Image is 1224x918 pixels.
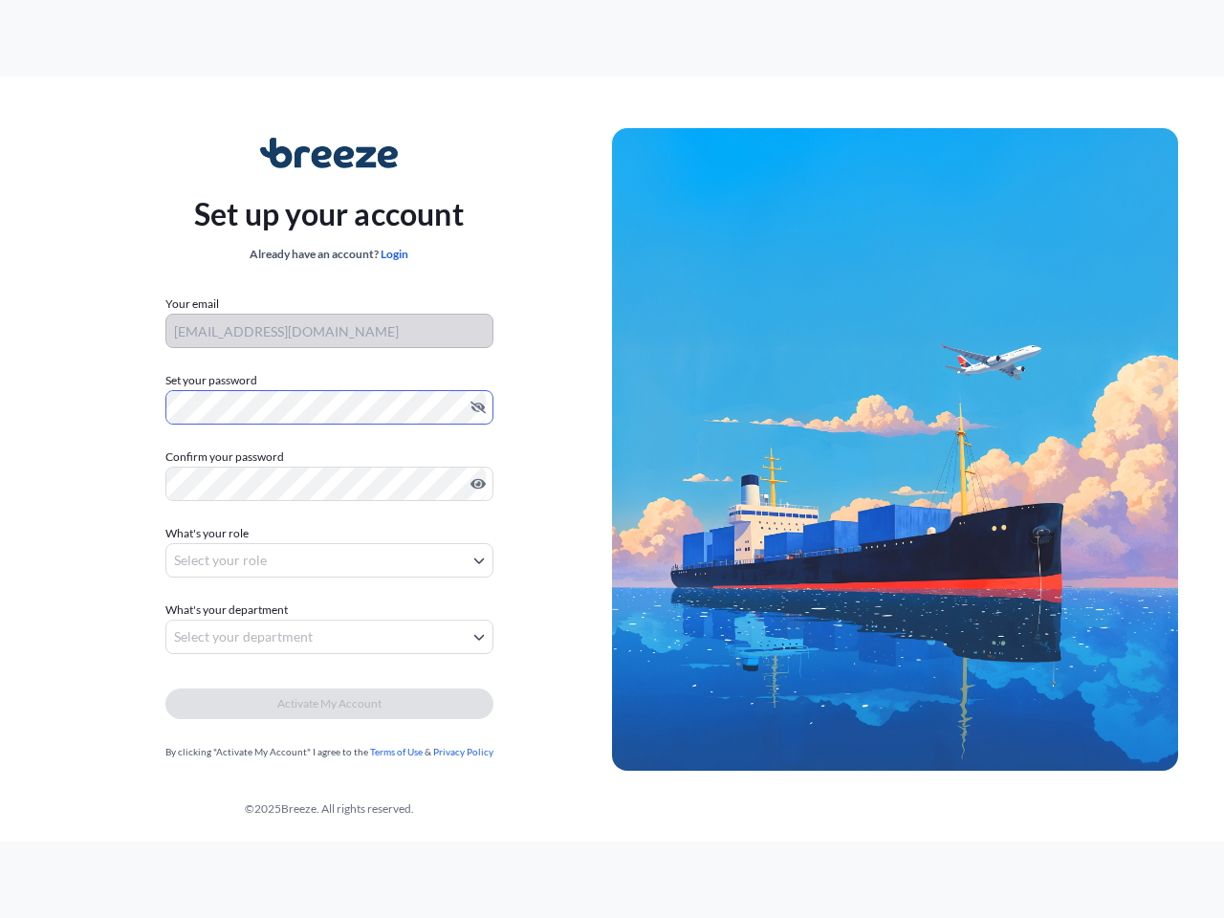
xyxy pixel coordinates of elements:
[165,524,249,543] span: What's your role
[370,746,423,757] a: Terms of Use
[174,551,267,570] span: Select your role
[194,191,464,237] p: Set up your account
[165,448,493,467] label: Confirm your password
[165,314,493,348] input: Your email address
[165,620,493,654] button: Select your department
[194,245,464,264] div: Already have an account?
[165,543,493,578] button: Select your role
[470,400,486,415] button: Hide password
[165,601,288,620] span: What's your department
[165,688,493,719] button: Activate My Account
[165,295,219,314] label: Your email
[165,742,493,761] div: By clicking "Activate My Account" I agree to the &
[174,627,313,646] span: Select your department
[46,799,612,819] div: © 2025 Breeze. All rights reserved.
[260,138,399,168] img: Breeze
[470,476,486,492] button: Show password
[165,371,493,390] label: Set your password
[612,128,1178,772] img: Ship illustration
[381,247,408,261] a: Login
[433,746,493,757] a: Privacy Policy
[277,694,382,713] span: Activate My Account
